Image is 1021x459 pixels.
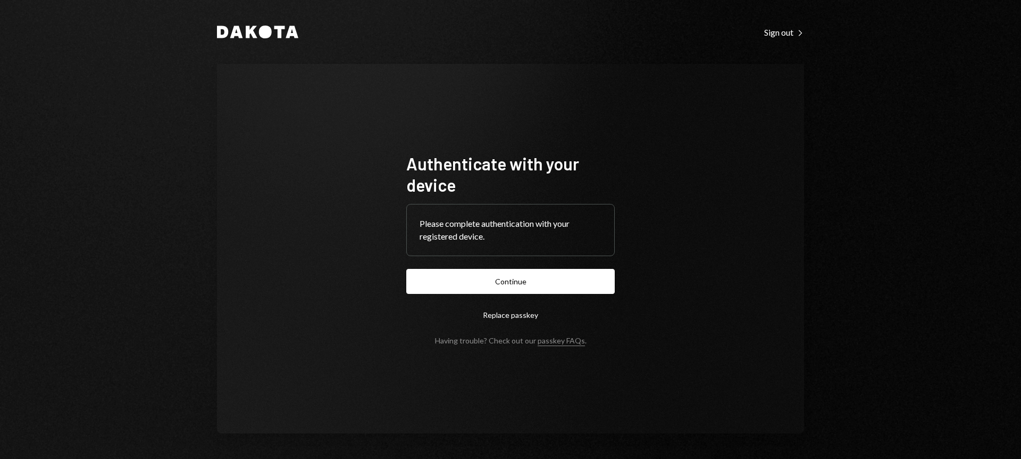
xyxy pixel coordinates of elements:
[420,217,601,243] div: Please complete authentication with your registered device.
[764,26,804,38] a: Sign out
[435,336,587,345] div: Having trouble? Check out our .
[406,153,615,195] h1: Authenticate with your device
[538,336,585,346] a: passkey FAQs
[406,269,615,294] button: Continue
[406,302,615,327] button: Replace passkey
[764,27,804,38] div: Sign out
